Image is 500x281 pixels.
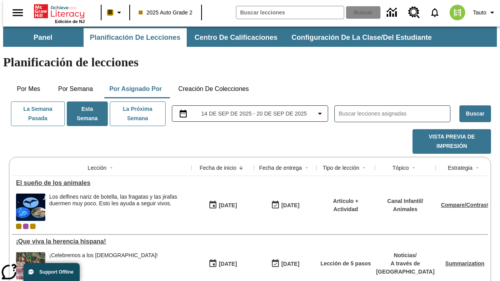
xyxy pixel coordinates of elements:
[376,251,435,260] p: Noticias /
[473,163,482,173] button: Sort
[387,205,423,213] p: Animales
[459,105,491,122] button: Buscar
[6,1,29,24] button: Abrir el menú lateral
[195,33,277,42] span: Centro de calificaciones
[3,27,497,47] div: Subbarra de navegación
[219,201,237,210] div: [DATE]
[320,197,371,213] p: Artículo + Actividad
[291,33,432,42] span: Configuración de la clase/del estudiante
[16,180,187,187] a: El sueño de los animales, Lecciones
[52,80,99,98] button: Por semana
[188,28,284,47] button: Centro de calificaciones
[268,198,302,213] button: 09/19/25: Último día en que podrá accederse la lección
[55,19,85,24] span: Edición de NJ
[281,201,299,210] div: [DATE]
[448,164,472,172] div: Estrategia
[392,164,409,172] div: Tópico
[219,259,237,269] div: [DATE]
[206,198,239,213] button: 09/19/25: Primer día en que estuvo disponible la lección
[16,238,187,245] div: ¡Que viva la herencia hispana!
[281,259,299,269] div: [DATE]
[87,164,106,172] div: Lección
[34,33,52,42] span: Panel
[3,28,439,47] div: Subbarra de navegación
[39,269,73,275] span: Support Offline
[84,28,187,47] button: Planificación de lecciones
[259,164,302,172] div: Fecha de entrega
[139,9,193,17] span: 2025 Auto Grade 2
[30,224,36,229] div: New 2025 class
[359,163,369,173] button: Sort
[110,101,166,126] button: La próxima semana
[409,163,418,173] button: Sort
[90,33,180,42] span: Planificación de lecciones
[49,194,187,207] div: Los delfines nariz de botella, las fragatas y las jirafas duermen muy poco. Esto les ayuda a segu...
[16,252,45,279] img: dos filas de mujeres hispanas en un desfile que celebra la cultura hispana. Las mujeres lucen col...
[445,2,470,23] button: Escoja un nuevo avatar
[268,256,302,271] button: 09/21/25: Último día en que podrá accederse la lección
[376,260,435,276] p: A través de [GEOGRAPHIC_DATA]
[4,28,82,47] button: Panel
[302,163,311,173] button: Sort
[404,2,425,23] a: Centro de recursos, Se abrirá en una pestaña nueva.
[387,197,423,205] p: Canal Infantil /
[470,5,500,20] button: Perfil/Configuración
[3,55,497,69] h1: Planificación de lecciones
[49,194,187,221] div: Los delfines nariz de botella, las fragatas y las jirafas duermen muy poco. Esto les ayuda a segu...
[412,129,491,154] button: Vista previa de impresión
[382,2,404,23] a: Centro de información
[107,163,116,173] button: Sort
[320,260,371,268] p: Lección de 5 pasos
[16,224,21,229] div: Clase actual
[441,202,489,208] a: Compare/Contrast
[16,238,187,245] a: ¡Que viva la herencia hispana!, Lecciones
[450,5,465,20] img: avatar image
[323,164,359,172] div: Tipo de lección
[23,224,29,229] div: OL 2025 Auto Grade 3
[34,3,85,24] div: Portada
[175,109,325,118] button: Seleccione el intervalo de fechas opción del menú
[103,80,168,98] button: Por asignado por
[236,6,344,19] input: Buscar campo
[49,252,158,279] div: ¡Celebremos a los hispanoamericanos!
[9,80,48,98] button: Por mes
[425,2,445,23] a: Notificaciones
[236,163,246,173] button: Sort
[49,252,158,259] div: ¡Celebremos a los [DEMOGRAPHIC_DATA]!
[16,180,187,187] div: El sueño de los animales
[201,110,307,118] span: 14 de sep de 2025 - 20 de sep de 2025
[200,164,236,172] div: Fecha de inicio
[23,263,80,281] button: Support Offline
[34,4,85,19] a: Portada
[285,28,438,47] button: Configuración de la clase/del estudiante
[339,108,450,119] input: Buscar lecciones asignadas
[473,9,486,17] span: Tauto
[16,194,45,221] img: Fotos de una fragata, dos delfines nariz de botella y una jirafa sobre un fondo de noche estrellada.
[11,101,65,126] button: La semana pasada
[104,5,127,20] button: Boost El color de la clase es anaranjado claro. Cambiar el color de la clase.
[315,109,325,118] svg: Collapse Date Range Filter
[445,260,484,267] a: Summarization
[67,101,108,126] button: Esta semana
[206,256,239,271] button: 09/15/25: Primer día en que estuvo disponible la lección
[108,7,112,17] span: B
[172,80,255,98] button: Creación de colecciones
